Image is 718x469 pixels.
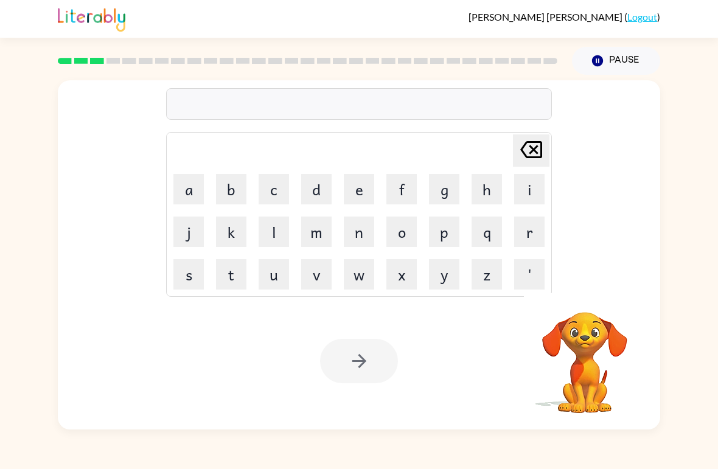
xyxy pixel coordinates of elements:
button: Pause [572,47,660,75]
button: t [216,259,246,290]
img: Literably [58,5,125,32]
button: q [472,217,502,247]
button: w [344,259,374,290]
button: s [173,259,204,290]
button: p [429,217,459,247]
button: y [429,259,459,290]
button: e [344,174,374,204]
button: c [259,174,289,204]
div: ( ) [469,11,660,23]
button: i [514,174,545,204]
button: v [301,259,332,290]
button: l [259,217,289,247]
button: n [344,217,374,247]
a: Logout [627,11,657,23]
button: f [386,174,417,204]
button: o [386,217,417,247]
button: a [173,174,204,204]
span: [PERSON_NAME] [PERSON_NAME] [469,11,624,23]
button: z [472,259,502,290]
button: d [301,174,332,204]
button: ' [514,259,545,290]
button: j [173,217,204,247]
button: k [216,217,246,247]
button: b [216,174,246,204]
video: Your browser must support playing .mp4 files to use Literably. Please try using another browser. [524,293,646,415]
button: h [472,174,502,204]
button: x [386,259,417,290]
button: g [429,174,459,204]
button: r [514,217,545,247]
button: m [301,217,332,247]
button: u [259,259,289,290]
